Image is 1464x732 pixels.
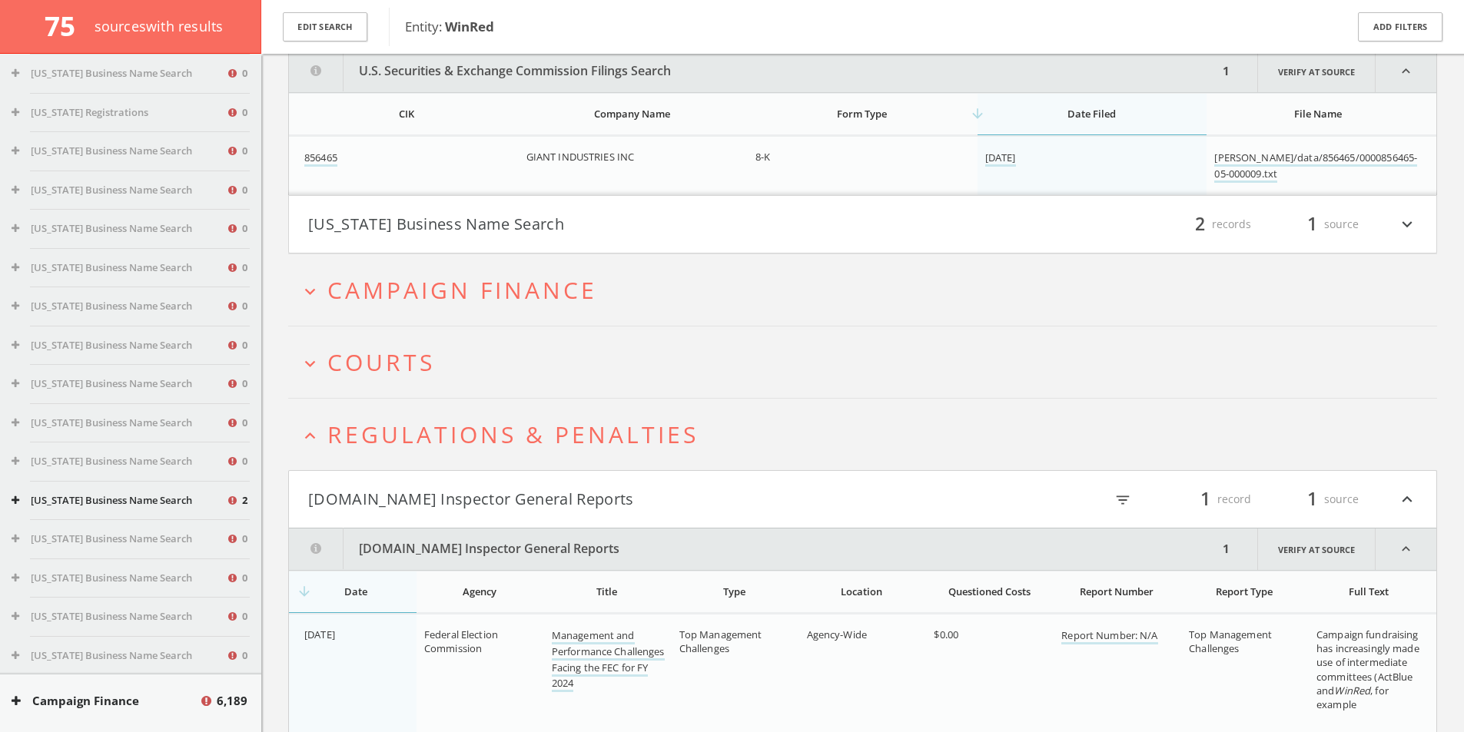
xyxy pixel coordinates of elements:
div: Form Type [755,107,968,121]
button: [US_STATE] Business Name Search [12,260,226,276]
button: U.S. Securities & Exchange Commission Filings Search [289,51,1218,92]
span: Agency-Wide [807,628,867,641]
a: [DATE] [985,151,1016,167]
span: 0 [242,183,247,198]
button: [US_STATE] Business Name Search [12,571,226,586]
div: Questioned Costs [934,585,1044,598]
button: [US_STATE] Business Name Search [12,376,226,392]
span: Campaign fundraising has increasingly made use of intermediate committees (ActBlue and , for example [1316,628,1419,711]
button: [DOMAIN_NAME] Inspector General Reports [289,528,1218,570]
div: Date Filed [985,107,1198,121]
span: 0 [242,571,247,586]
div: 1 [1218,51,1234,92]
i: arrow_downward [297,584,312,599]
i: expand_more [1397,211,1417,237]
i: expand_more [300,281,320,302]
span: 6,189 [217,692,247,710]
div: grid [289,136,1436,195]
em: WinRed [1334,684,1370,697]
button: [US_STATE] Business Name Search [12,416,226,431]
i: expand_less [1397,486,1417,512]
div: Company Name [526,107,739,121]
div: Date [304,585,407,598]
span: 0 [242,260,247,276]
button: [US_STATE] Business Name Search [12,144,226,159]
div: source [1266,211,1359,237]
button: [US_STATE] Registrations [12,105,226,121]
span: Courts [327,346,435,378]
button: [DOMAIN_NAME] Inspector General Reports [308,486,863,512]
a: 856465 [304,151,337,167]
span: 1 [1300,485,1324,512]
span: 8-K [755,150,770,164]
button: [US_STATE] Business Name Search [12,493,226,508]
button: [US_STATE] Business Name Search [12,648,226,664]
span: 0 [242,66,247,81]
button: [US_STATE] Business Name Search [12,454,226,469]
span: 1 [1193,485,1217,512]
button: [US_STATE] Business Name Search [12,183,226,198]
div: source [1266,486,1359,512]
span: Entity: [405,18,494,35]
a: [PERSON_NAME]/data/856465/0000856465-05-000009.txt [1214,151,1417,183]
a: Report Number: N/A [1061,628,1157,644]
span: GIANT INDUSTRIES INC [526,150,635,164]
span: 0 [242,376,247,392]
span: 0 [242,416,247,431]
div: Title [552,585,662,598]
button: expand_moreCampaign Finance [300,277,1437,303]
button: [US_STATE] Business Name Search [12,609,226,624]
a: Management and Performance Challenges Facing the FEC for FY 2024 [552,628,665,692]
span: 0 [242,609,247,624]
span: 0 [242,648,247,664]
i: expand_less [300,426,320,446]
span: 0 [242,144,247,159]
i: filter_list [1114,492,1131,508]
span: Campaign Finance [327,274,597,306]
div: File Name [1214,107,1421,121]
button: Add Filters [1358,12,1442,42]
a: Verify at source [1257,51,1376,92]
span: 2 [242,493,247,508]
i: expand_less [1376,51,1436,92]
button: expand_moreCourts [300,349,1437,375]
span: Top Management Challenges [1189,628,1272,655]
i: expand_less [1376,528,1436,570]
div: records [1159,211,1251,237]
div: Report Type [1189,585,1300,598]
button: [US_STATE] Business Name Search [12,66,226,81]
a: Verify at source [1257,528,1376,570]
span: 0 [242,532,247,547]
span: 2 [1188,210,1212,237]
button: Campaign Finance [12,692,199,710]
button: [US_STATE] Business Name Search [12,532,226,547]
span: 0 [242,105,247,121]
button: Edit Search [283,12,367,42]
span: Top Management Challenges [679,628,762,655]
div: record [1159,486,1251,512]
button: [US_STATE] Business Name Search [12,221,226,237]
span: [DATE] [304,628,335,641]
i: expand_more [300,353,320,374]
button: [US_STATE] Business Name Search [12,338,226,353]
span: source s with results [95,17,224,35]
span: Federal Election Commission [424,628,498,655]
b: WinRed [445,18,494,35]
button: expand_lessRegulations & Penalties [300,422,1437,447]
span: Regulations & Penalties [327,419,699,450]
span: 75 [45,8,88,44]
span: 1 [1300,210,1324,237]
span: 0 [242,454,247,469]
div: 1 [1218,528,1234,570]
div: Type [679,585,790,598]
button: [US_STATE] Business Name Search [308,211,863,237]
div: Location [807,585,918,598]
span: 0 [242,221,247,237]
span: 0 [242,299,247,314]
div: Full Text [1316,585,1421,598]
button: [US_STATE] Business Name Search [12,299,226,314]
i: arrow_downward [970,106,985,121]
div: Report Number [1061,585,1172,598]
div: CIK [304,107,510,121]
div: Agency [424,585,535,598]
